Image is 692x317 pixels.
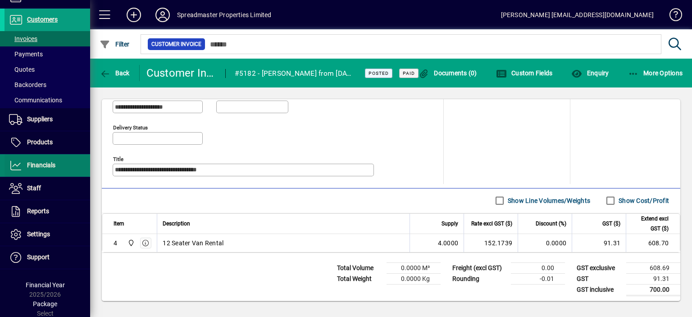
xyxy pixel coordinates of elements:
span: Back [100,69,130,77]
td: 0.00 [511,262,565,273]
a: Knowledge Base [663,2,681,31]
a: Financials [5,154,90,177]
span: Support [27,253,50,261]
span: Reports [27,207,49,215]
span: Custom Fields [496,69,553,77]
span: Payments [9,51,43,58]
span: Products [27,138,53,146]
td: Freight (excl GST) [448,262,511,273]
label: Show Line Volumes/Weights [506,196,590,205]
a: Settings [5,223,90,246]
span: Description [163,219,190,229]
a: Quotes [5,62,90,77]
td: Total Volume [332,262,387,273]
span: Documents (0) [419,69,477,77]
span: Rate excl GST ($) [471,219,512,229]
button: Documents (0) [416,65,479,81]
button: Back [97,65,132,81]
td: 608.70 [626,234,680,252]
span: Package [33,300,57,308]
app-page-header-button: Back [90,65,140,81]
div: 4 [114,239,117,248]
td: 91.31 [572,234,626,252]
a: Communications [5,92,90,108]
a: Invoices [5,31,90,46]
td: 608.69 [626,262,680,273]
td: 700.00 [626,284,680,295]
a: Backorders [5,77,90,92]
td: 91.31 [626,273,680,284]
span: 12 Seater Van Rental [163,239,223,248]
span: Discount (%) [536,219,566,229]
span: Staff [27,184,41,192]
span: Extend excl GST ($) [632,214,669,234]
span: Backorders [9,81,46,88]
td: 0.0000 [518,234,572,252]
span: Enquiry [571,69,609,77]
button: Filter [97,36,132,52]
td: GST inclusive [572,284,626,295]
label: Show Cost/Profit [617,196,669,205]
a: Staff [5,177,90,200]
td: -0.01 [511,273,565,284]
span: Communications [9,96,62,104]
span: Financials [27,161,55,169]
td: Total Weight [332,273,387,284]
span: 4.0000 [438,239,459,248]
button: Custom Fields [494,65,555,81]
div: Customer Invoice [146,66,216,80]
a: Payments [5,46,90,62]
mat-label: Delivery status [113,124,148,130]
span: Paid [403,70,415,76]
span: 965 State Highway 2 [125,238,136,248]
div: Spreadmaster Properties Limited [177,8,271,22]
button: Add [119,7,148,23]
td: 0.0000 Kg [387,273,441,284]
td: GST exclusive [572,262,626,273]
span: Settings [27,230,50,238]
span: Posted [369,70,389,76]
a: Support [5,246,90,269]
span: Customers [27,16,58,23]
span: Suppliers [27,115,53,123]
span: GST ($) [602,219,620,229]
span: Quotes [9,66,35,73]
span: Supply [442,219,458,229]
div: [PERSON_NAME] [EMAIL_ADDRESS][DOMAIN_NAME] [501,8,654,22]
span: Customer Invoice [151,40,201,49]
td: GST [572,273,626,284]
mat-label: Title [113,156,123,162]
span: Financial Year [26,281,65,289]
button: More Options [626,65,685,81]
span: More Options [628,69,683,77]
div: 152.1739 [469,239,512,248]
button: Profile [148,7,177,23]
span: Invoices [9,35,37,42]
span: Filter [100,41,130,48]
button: Enquiry [569,65,611,81]
a: Reports [5,200,90,223]
td: Rounding [448,273,511,284]
a: Suppliers [5,108,90,131]
td: 0.0000 M³ [387,262,441,273]
a: Products [5,131,90,154]
span: Item [114,219,124,229]
div: #5182 - [PERSON_NAME] from [DATE] to [DATE] [235,66,354,81]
